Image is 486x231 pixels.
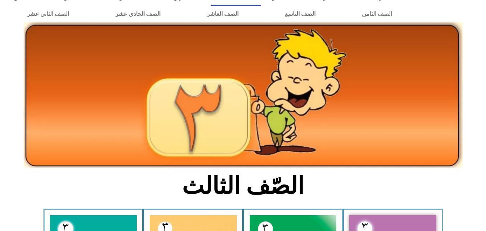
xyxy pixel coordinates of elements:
[183,6,262,22] a: الصف العاشر
[4,6,92,22] a: الصف الثاني عشر
[124,172,362,200] h2: الصّف الثالث
[92,6,183,22] a: الصف الحادي عشر
[339,6,415,22] a: الصف الثامن
[262,6,339,22] a: الصف التاسع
